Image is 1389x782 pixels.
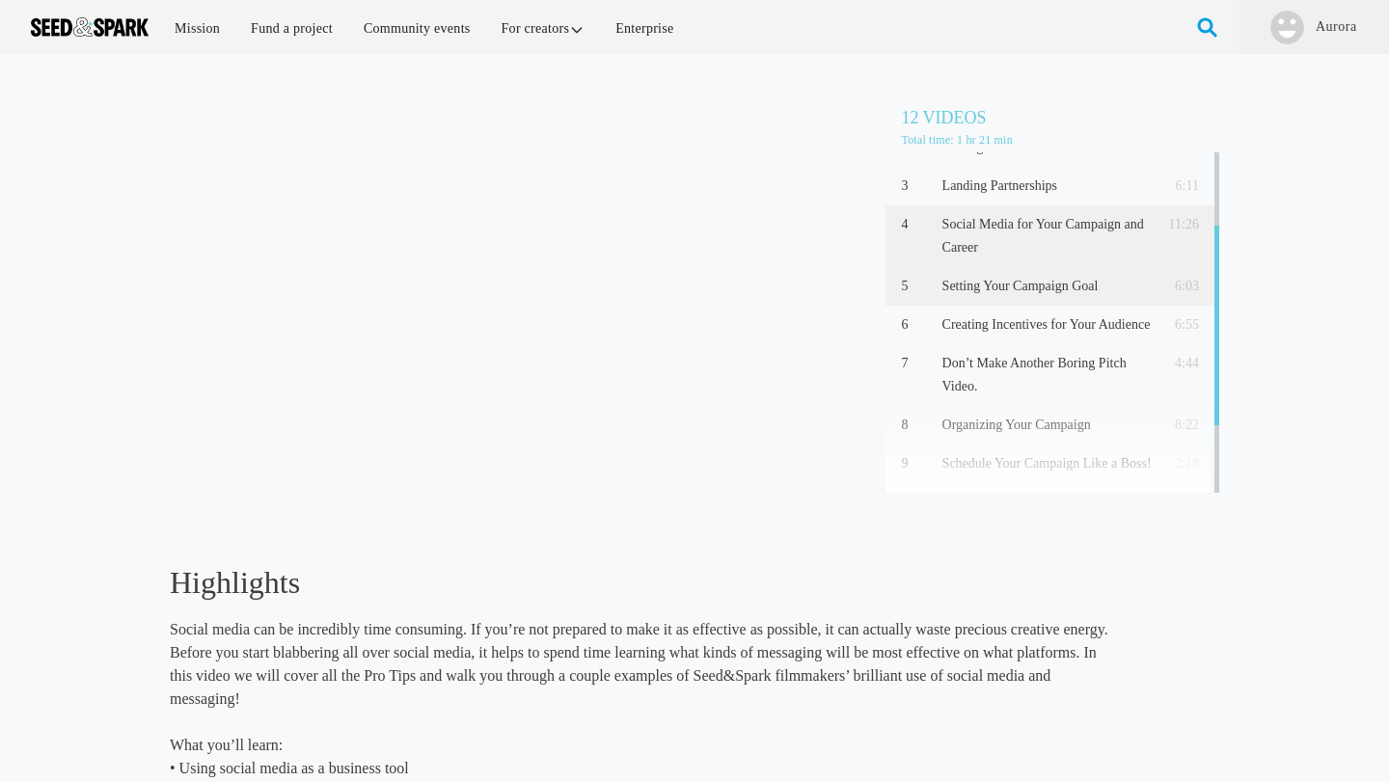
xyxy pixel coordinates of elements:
p: 9 [901,452,934,475]
a: Mission [161,8,233,49]
p: 5 [901,275,934,298]
p: Setting Your Campaign Goal [942,275,1152,298]
p: 3 [901,175,934,198]
span: What you’ll learn: [170,737,283,753]
p: Social media can be incredibly time consuming. If you’re not prepared to make it as effective as ... [170,618,1114,711]
h5: 12 Videos [901,104,1219,131]
p: 4 [901,213,934,236]
img: user.png [1270,11,1304,44]
p: Creating Incentives for Your Audience [942,313,1152,337]
p: 6 [901,313,934,337]
p: Organizing Your Campaign [942,414,1152,437]
a: Aurora [1315,17,1358,37]
p: 5 Steps to Revive Your Campaign [DATE] [942,491,1152,537]
p: Landing Partnerships [942,175,1152,198]
p: 10 [901,491,934,514]
p: 8 [901,414,934,437]
img: Seed amp; Spark [31,17,149,37]
a: Community events [350,8,484,49]
p: 7 [901,352,934,375]
p: 6:55 [1158,313,1198,337]
h3: Highlights [170,562,1114,603]
p: 6:11 [1158,175,1198,198]
a: Fund a project [237,8,346,49]
p: 6:03 [1158,275,1198,298]
p: Don’t Make Another Boring Pitch Video. [942,352,1152,398]
p: Social Media for Your Campaign and Career [942,213,1152,259]
p: 4:44 [1158,352,1198,375]
p: Schedule Your Campaign Like a Boss! [942,452,1152,475]
p: 11:26 [1158,213,1198,236]
p: 2:18 [1158,452,1198,475]
p: 7:17 [1158,491,1198,514]
a: For creators [488,8,599,49]
p: 8:22 [1158,414,1198,437]
a: Enterprise [602,8,687,49]
p: Total time: 1 hr 21 min [901,131,1219,148]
